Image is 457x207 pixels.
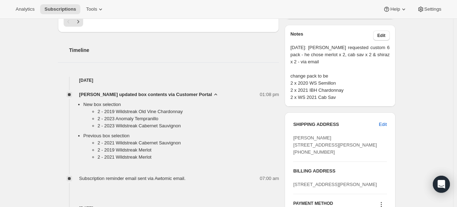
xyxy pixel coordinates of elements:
[379,4,411,14] button: Help
[44,6,76,12] span: Subscriptions
[373,31,390,41] button: Edit
[98,139,279,147] li: 2 - 2021 Wildstreak Cabernet Sauvignon
[84,132,279,164] li: Previous box selection
[413,4,446,14] button: Settings
[293,168,387,175] h3: BILLING ADDRESS
[433,176,450,193] div: Open Intercom Messenger
[290,31,373,41] h3: Notes
[40,4,80,14] button: Subscriptions
[11,4,39,14] button: Analytics
[64,17,274,27] nav: Pagination
[79,176,186,181] span: Subscription reminder email sent via Awtomic email.
[98,108,279,115] li: 2 - 2019 Wildstreak Old Vine Chardonnay
[98,147,279,154] li: 2 - 2019 Wildstreak Merlot
[79,91,212,98] span: [PERSON_NAME] updated box contents via Customer Portal
[98,115,279,122] li: 2 - 2023 Anomaly Tempranillo
[293,121,379,128] h3: SHIPPING ADDRESS
[82,4,108,14] button: Tools
[69,47,279,54] h2: Timeline
[98,154,279,161] li: 2 - 2021 Wildstreak Merlot
[73,17,83,27] button: Next
[58,77,279,84] h4: [DATE]
[375,119,391,130] button: Edit
[260,175,279,182] span: 07:00 am
[424,6,441,12] span: Settings
[79,91,219,98] button: [PERSON_NAME] updated box contents via Customer Portal
[98,122,279,129] li: 2 - 2023 Wildstreak Cabernet Sauvignon
[293,135,377,155] span: [PERSON_NAME] [STREET_ADDRESS][PERSON_NAME] [PHONE_NUMBER]
[377,33,386,38] span: Edit
[290,44,389,101] span: [DATE]: [PERSON_NAME] requested custom 6 pack - he chose merlot x 2, cab sav x 2 & shiraz x 2 - v...
[390,6,400,12] span: Help
[16,6,34,12] span: Analytics
[84,101,279,132] li: New box selection
[86,6,97,12] span: Tools
[379,121,387,128] span: Edit
[293,182,377,187] span: [STREET_ADDRESS][PERSON_NAME]
[260,91,279,98] span: 01:08 pm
